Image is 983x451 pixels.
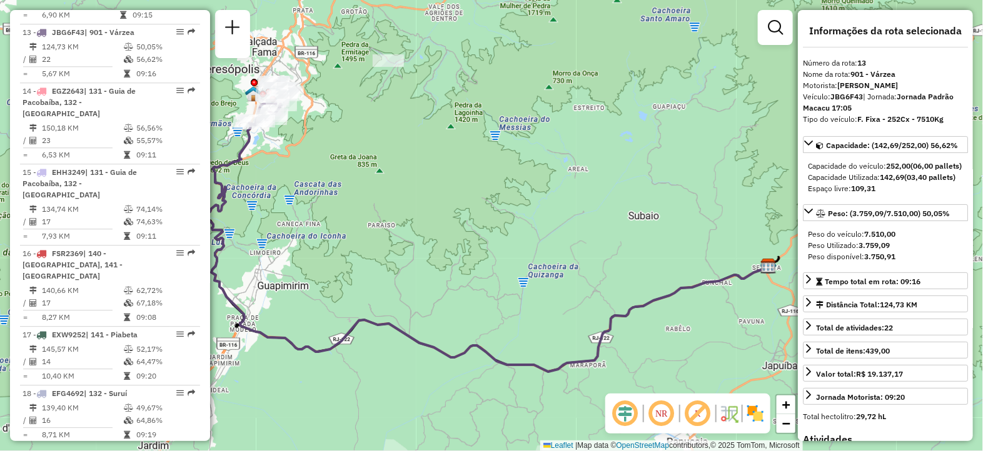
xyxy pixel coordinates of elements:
[41,343,123,355] td: 145,57 KM
[803,388,968,405] a: Jornada Motorista: 09:20
[41,429,123,441] td: 8,71 KM
[136,53,195,66] td: 56,62%
[124,314,130,321] i: Tempo total em rota
[803,272,968,289] a: Tempo total em rota: 09:16
[803,295,968,312] a: Distância Total:124,73 KM
[124,124,133,132] i: % de utilização do peso
[41,9,119,21] td: 6,90 KM
[803,91,968,114] div: Veículo:
[84,27,134,37] span: | 901 - Várzea
[803,342,968,359] a: Total de itens:439,00
[23,134,29,147] td: /
[865,346,890,355] strong: 439,00
[136,297,195,309] td: 67,18%
[23,167,137,199] span: 15 -
[136,370,195,382] td: 09:20
[29,43,37,51] i: Distância Total
[245,86,261,102] img: Teresópolis
[850,69,895,79] strong: 901 - Várzea
[136,311,195,324] td: 09:08
[23,297,29,309] td: /
[136,429,195,441] td: 09:19
[857,58,866,67] strong: 13
[41,402,123,414] td: 139,40 KM
[782,415,790,431] span: −
[41,230,123,242] td: 7,93 KM
[816,323,893,332] span: Total de atividades:
[816,392,905,403] div: Jornada Motorista: 09:20
[29,287,37,294] i: Distância Total
[543,441,573,450] a: Leaflet
[136,216,195,228] td: 74,63%
[23,86,136,118] span: 14 -
[188,28,195,36] em: Rota exportada
[52,330,86,339] span: EXW9252
[23,311,29,324] td: =
[864,252,895,261] strong: 3.750,91
[41,149,123,161] td: 6,53 KM
[136,284,195,297] td: 62,72%
[904,172,955,182] strong: (03,40 pallets)
[23,330,138,339] span: 17 -
[188,87,195,94] em: Rota exportada
[132,9,188,21] td: 09:15
[136,134,195,147] td: 55,57%
[782,397,790,412] span: +
[803,319,968,335] a: Total de atividades:22
[760,258,777,274] img: CDI Macacu
[176,389,184,397] em: Opções
[188,330,195,338] em: Rota exportada
[29,299,37,307] i: Total de Atividades
[176,87,184,94] em: Opções
[864,229,895,239] strong: 7.510,00
[617,441,670,450] a: OpenStreetMap
[23,9,29,21] td: =
[886,161,910,171] strong: 252,00
[808,183,963,194] div: Espaço livre:
[777,414,795,433] a: Zoom out
[816,299,917,310] div: Distância Total:
[136,414,195,427] td: 64,86%
[803,25,968,37] h4: Informações da rota selecionada
[124,358,133,365] i: % de utilização da cubagem
[745,404,765,424] img: Exibir/Ocultar setores
[41,134,123,147] td: 23
[23,216,29,228] td: /
[803,156,968,199] div: Capacidade: (142,69/252,00) 56,62%
[803,411,968,422] div: Total hectolitro:
[816,369,903,380] div: Valor total:
[86,330,138,339] span: | 141 - Piabeta
[136,122,195,134] td: 56,56%
[830,92,863,101] strong: JBG6F43
[176,28,184,36] em: Opções
[803,224,968,267] div: Peso: (3.759,09/7.510,00) 50,05%
[803,69,968,80] div: Nome da rota:
[124,56,133,63] i: % de utilização da cubagem
[803,365,968,382] a: Valor total:R$ 19.137,17
[176,330,184,338] em: Opções
[856,369,903,379] strong: R$ 19.137,17
[41,67,123,80] td: 5,67 KM
[124,345,133,353] i: % de utilização do peso
[176,249,184,257] em: Opções
[124,299,133,307] i: % de utilização da cubagem
[23,249,123,280] span: | 140 - [GEOGRAPHIC_DATA], 141 - [GEOGRAPHIC_DATA]
[41,370,123,382] td: 10,40 KM
[851,184,875,193] strong: 109,31
[23,389,127,398] span: 18 -
[808,240,963,251] div: Peso Utilizado:
[84,389,127,398] span: | 132 - Suruí
[124,431,130,439] i: Tempo total em rota
[826,141,958,150] span: Capacidade: (142,69/252,00) 56,62%
[803,92,954,112] span: | Jornada:
[41,41,123,53] td: 124,73 KM
[41,216,123,228] td: 17
[373,54,404,67] div: Atividade não roteirizada - MINI-MERC. PRATA DOS
[124,218,133,225] i: % de utilização da cubagem
[803,80,968,91] div: Motorista:
[23,230,29,242] td: =
[803,434,968,445] h4: Atividades
[41,53,123,66] td: 22
[763,15,788,40] a: Exibir filtros
[52,167,85,177] span: EHH3249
